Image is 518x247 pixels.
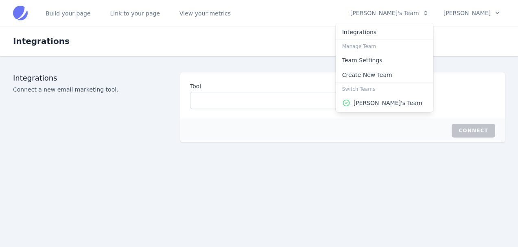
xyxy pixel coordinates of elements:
[336,53,433,68] a: Team Settings
[354,99,422,107] div: [PERSON_NAME]'s Team
[336,25,433,39] a: Integrations
[336,96,433,110] button: [PERSON_NAME]'s Team
[336,83,433,96] div: Switch Teams
[336,68,433,82] a: Create New Team
[336,40,433,53] div: Manage Team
